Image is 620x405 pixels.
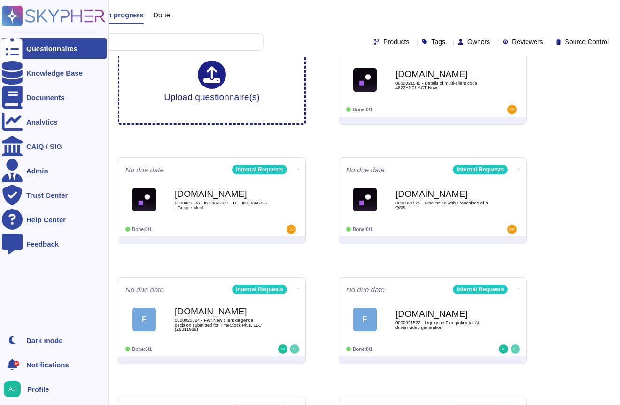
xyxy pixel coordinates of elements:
[507,105,517,114] img: user
[353,347,372,352] span: Done: 0/1
[353,68,377,92] img: Logo
[287,225,296,234] img: user
[499,344,508,354] img: user
[26,216,66,223] div: Help Center
[346,166,385,173] span: No due date
[153,11,170,18] span: Done
[125,286,164,293] span: No due date
[353,308,377,331] div: F
[232,285,287,294] div: Internal Requests
[132,227,152,232] span: Done: 0/1
[27,386,49,393] span: Profile
[175,318,269,332] span: 0000021524 - FW: New client diligence decision submitted for TimeClock Plus, LLC (Z6011989)
[453,165,508,174] div: Internal Requests
[2,136,107,156] a: CAIQ / SIG
[2,87,107,108] a: Documents
[2,62,107,83] a: Knowledge Base
[353,227,372,232] span: Done: 0/1
[175,307,269,316] b: [DOMAIN_NAME]
[26,118,58,125] div: Analytics
[395,81,489,90] span: 0000021548 - Details of multi-client code 4822YN01 ACT Now
[26,192,68,199] div: Trust Center
[125,166,164,173] span: No due date
[175,189,269,198] b: [DOMAIN_NAME]
[26,241,59,248] div: Feedback
[105,11,144,18] span: In progress
[395,309,489,318] b: [DOMAIN_NAME]
[26,94,65,101] div: Documents
[431,39,445,45] span: Tags
[507,225,517,234] img: user
[467,39,490,45] span: Owners
[395,320,489,329] span: 0000021522 - Inquiry on Firm policy for AI-driven video generation
[132,188,156,211] img: Logo
[353,188,377,211] img: Logo
[2,38,107,59] a: Questionnaires
[164,61,260,101] div: Upload questionnaire(s)
[26,70,83,77] div: Knowledge Base
[512,39,542,45] span: Reviewers
[2,185,107,205] a: Trust Center
[2,111,107,132] a: Analytics
[26,45,77,52] div: Questionnaires
[353,107,372,112] span: Done: 0/1
[232,165,287,174] div: Internal Requests
[453,285,508,294] div: Internal Requests
[395,201,489,210] span: 0000021525 - Discussion with Franchisee of a QSR
[26,361,69,368] span: Notifications
[37,34,263,50] input: Search by keywords
[132,308,156,331] div: F
[14,361,19,366] div: 9+
[383,39,409,45] span: Products
[26,143,62,150] div: CAIQ / SIG
[395,189,489,198] b: [DOMAIN_NAME]
[2,160,107,181] a: Admin
[278,344,287,354] img: user
[132,347,152,352] span: Done: 0/1
[2,379,27,399] button: user
[395,70,489,78] b: [DOMAIN_NAME]
[2,234,107,254] a: Feedback
[26,337,63,344] div: Dark mode
[4,381,21,397] img: user
[346,286,385,293] span: No due date
[175,201,269,210] span: 0000021536 - INC8377971 - RE: INC8366355 - Google Meet
[26,167,48,174] div: Admin
[565,39,609,45] span: Source Control
[290,344,299,354] img: user
[511,344,520,354] img: user
[2,209,107,230] a: Help Center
